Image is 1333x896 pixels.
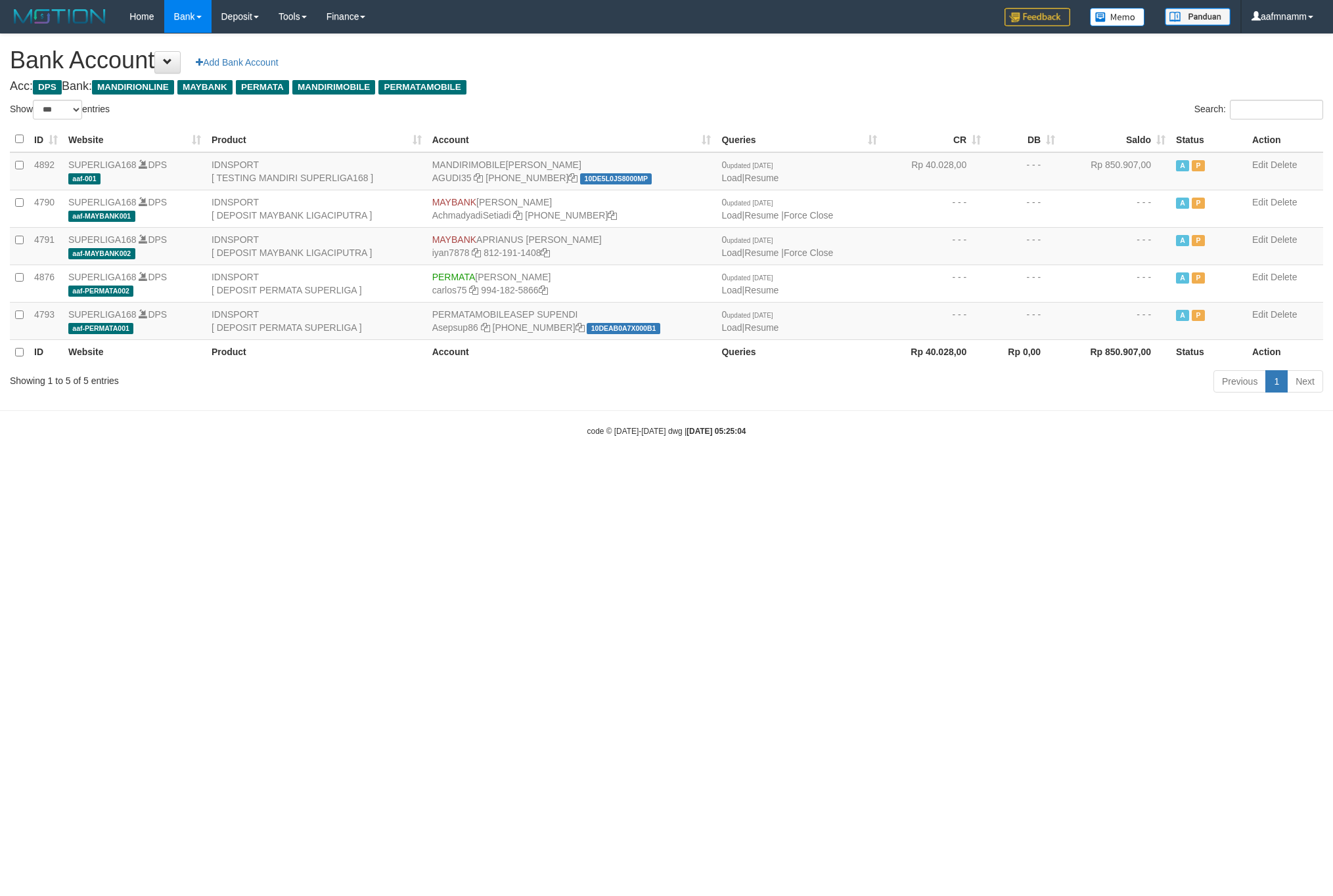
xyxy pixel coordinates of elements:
[68,272,137,282] a: SUPERLIGA168
[1060,265,1171,302] td: - - -
[432,272,476,282] span: PERMATA
[1213,370,1266,393] a: Previous
[882,227,986,265] td: - - -
[1060,152,1171,190] td: Rp 850.907,00
[1060,302,1171,339] td: - - -
[63,190,206,227] td: DPS
[744,210,779,221] a: Resume
[721,322,742,333] a: Load
[882,302,986,339] td: - - -
[206,127,427,152] th: Product: activate to sort column ascending
[1252,309,1268,320] a: Edit
[206,152,427,190] td: IDNSPORT [ TESTING MANDIRI SUPERLIGA168 ]
[716,127,882,152] th: Queries: activate to sort column ascending
[727,237,773,244] span: updated [DATE]
[687,427,746,436] strong: [DATE] 05:25:04
[92,80,174,95] span: MANDIRIONLINE
[63,302,206,339] td: DPS
[1060,127,1171,152] th: Saldo: activate to sort column ascending
[1060,190,1171,227] td: - - -
[68,309,137,320] a: SUPERLIGA168
[1271,309,1297,320] a: Delete
[10,369,545,387] div: Showing 1 to 5 of 5 entries
[608,210,617,221] a: Copy 8525906608 to clipboard
[1165,8,1231,26] img: panduan.png
[432,322,478,333] a: Asepsup86
[10,80,1323,93] h4: Acc: Bank:
[576,322,585,333] a: Copy 9942725598 to clipboard
[580,173,652,184] span: 10DE5L0JS8000MP
[721,173,742,183] a: Load
[206,227,427,265] td: IDNSPORT [ DEPOSIT MAYBANK LIGACIPUTRA ]
[986,227,1060,265] td: - - -
[744,322,779,333] a: Resume
[1005,8,1070,26] img: Feedback.jpg
[539,285,548,295] a: Copy 9941825866 to clipboard
[68,160,137,170] a: SUPERLIGA168
[177,80,233,95] span: MAYBANK
[68,197,137,207] a: SUPERLIGA168
[986,127,1060,152] th: DB: activate to sort column ascending
[721,309,773,320] span: 0
[721,197,833,221] span: | |
[721,197,773,207] span: 0
[568,173,577,183] a: Copy 1820013971841 to clipboard
[68,234,137,245] a: SUPERLIGA168
[292,80,375,95] span: MANDIRIMOBILE
[432,160,506,170] span: MANDIRIMOBILE
[744,173,779,183] a: Resume
[427,227,717,265] td: APRIANUS [PERSON_NAME] 812-191-1408
[721,309,779,333] span: |
[882,265,986,302] td: - - -
[378,80,466,95] span: PERMATAMOBILE
[1252,272,1268,282] a: Edit
[427,190,717,227] td: [PERSON_NAME] [PHONE_NUMBER]
[1192,198,1205,209] span: Paused
[432,247,470,258] a: iyan7878
[29,339,63,365] th: ID
[206,190,427,227] td: IDNSPORT [ DEPOSIT MAYBANK LIGACIPUTRA ]
[63,127,206,152] th: Website: activate to sort column ascending
[1287,370,1323,393] a: Next
[63,227,206,265] td: DPS
[10,7,110,26] img: MOTION_logo.png
[721,272,773,282] span: 0
[68,323,133,334] span: aaf-PERMATA001
[986,190,1060,227] td: - - -
[1171,339,1247,365] th: Status
[1176,198,1189,209] span: Active
[68,286,133,297] span: aaf-PERMATA002
[587,427,746,436] small: code © [DATE]-[DATE] dwg |
[1252,160,1268,170] a: Edit
[1271,272,1297,282] a: Delete
[716,339,882,365] th: Queries
[986,265,1060,302] td: - - -
[474,173,483,183] a: Copy AGUDI35 to clipboard
[427,265,717,302] td: [PERSON_NAME] 994-182-5866
[206,302,427,339] td: IDNSPORT [ DEPOSIT PERMATA SUPERLIGA ]
[1192,235,1205,246] span: Paused
[1176,310,1189,321] span: Active
[10,47,1323,74] h1: Bank Account
[68,248,135,259] span: aaf-MAYBANK002
[236,80,289,95] span: PERMATA
[63,265,206,302] td: DPS
[472,247,481,258] a: Copy iyan7878 to clipboard
[727,274,773,282] span: updated [DATE]
[721,160,773,170] span: 0
[784,210,833,221] a: Force Close
[427,339,717,365] th: Account
[469,285,478,295] a: Copy carlos75 to clipboard
[882,190,986,227] td: - - -
[744,247,779,258] a: Resume
[1192,310,1205,321] span: Paused
[1247,339,1323,365] th: Action
[721,210,742,221] a: Load
[63,152,206,190] td: DPS
[882,339,986,365] th: Rp 40.028,00
[721,247,742,258] a: Load
[206,265,427,302] td: IDNSPORT [ DEPOSIT PERMATA SUPERLIGA ]
[721,234,833,258] span: | |
[29,190,63,227] td: 4790
[986,339,1060,365] th: Rp 0,00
